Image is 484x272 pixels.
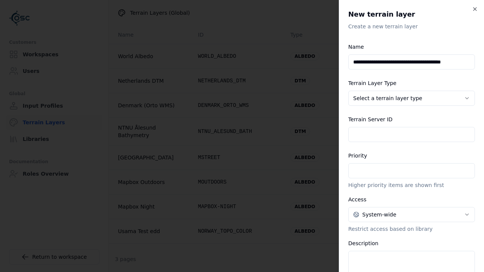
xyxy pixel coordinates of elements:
label: Name [348,44,364,50]
p: Higher priority items are shown first [348,181,475,189]
h2: New terrain layer [348,9,475,20]
label: Access [348,196,366,202]
p: Create a new terrain layer [348,23,475,30]
p: Restrict access based on library [348,225,475,233]
label: Priority [348,153,367,159]
label: Terrain Server ID [348,116,392,122]
label: Description [348,240,379,246]
label: Terrain Layer Type [348,80,396,86]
